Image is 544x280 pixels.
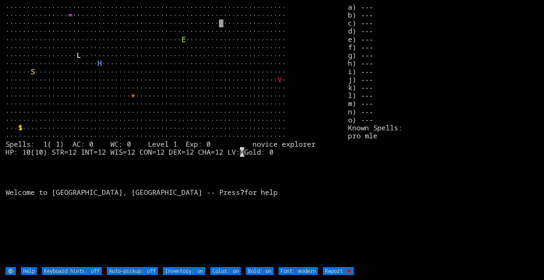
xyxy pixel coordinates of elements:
[181,34,186,44] font: E
[68,10,72,20] font: =
[131,91,135,100] font: +
[98,58,102,68] font: H
[5,267,16,275] input: ⚙️
[240,147,244,157] mark: H
[278,267,318,275] input: Font: modern
[348,3,539,266] stats: a) --- b) --- c) --- d) --- e) --- f) --- g) --- h) --- i) --- j) --- k) --- l) --- m) --- n) ---...
[18,123,22,132] font: $
[240,187,244,197] b: ?
[163,267,205,275] input: Inventory: on
[210,267,241,275] input: Color: on
[246,267,273,275] input: Bold: on
[77,50,81,60] font: L
[42,267,102,275] input: Keyboard hints: off
[278,75,282,84] font: V
[5,3,348,266] larn: ··································································· ··············· ·············...
[31,67,35,76] font: S
[323,267,354,275] input: Report 🐞
[107,267,158,275] input: Auto-pickup: off
[21,267,37,275] input: Help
